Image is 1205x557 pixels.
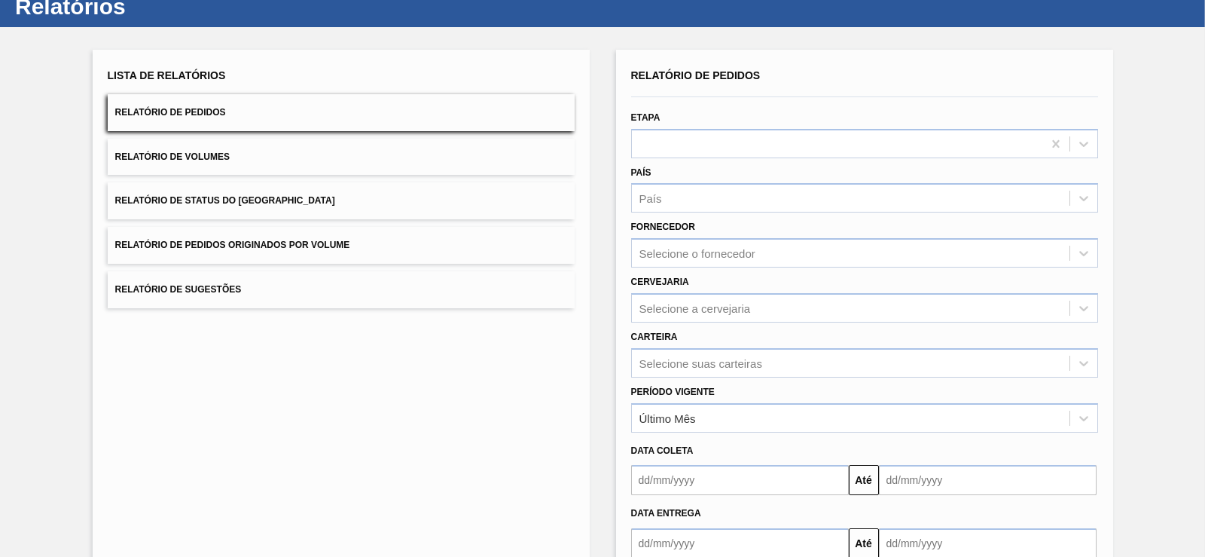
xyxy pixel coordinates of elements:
button: Relatório de Volumes [108,139,575,176]
button: Relatório de Pedidos [108,94,575,131]
span: Relatório de Pedidos [115,107,226,118]
div: País [639,192,662,205]
label: Período Vigente [631,387,715,397]
div: Selecione suas carteiras [639,357,762,369]
label: Cervejaria [631,277,689,287]
button: Relatório de Pedidos Originados por Volume [108,227,575,264]
label: Etapa [631,112,660,123]
span: Relatório de Status do [GEOGRAPHIC_DATA] [115,195,335,206]
span: Relatório de Pedidos [631,69,761,81]
button: Até [849,465,879,495]
label: Carteira [631,332,678,342]
label: País [631,167,651,178]
div: Último Mês [639,412,696,424]
input: dd/mm/yyyy [631,465,849,495]
button: Relatório de Status do [GEOGRAPHIC_DATA] [108,182,575,219]
span: Data coleta [631,445,694,456]
span: Relatório de Volumes [115,151,230,162]
span: Lista de Relatórios [108,69,226,81]
span: Data Entrega [631,508,701,519]
span: Relatório de Sugestões [115,284,242,295]
span: Relatório de Pedidos Originados por Volume [115,240,350,250]
button: Relatório de Sugestões [108,271,575,308]
div: Selecione a cervejaria [639,301,751,314]
input: dd/mm/yyyy [879,465,1097,495]
label: Fornecedor [631,222,695,232]
div: Selecione o fornecedor [639,247,755,260]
